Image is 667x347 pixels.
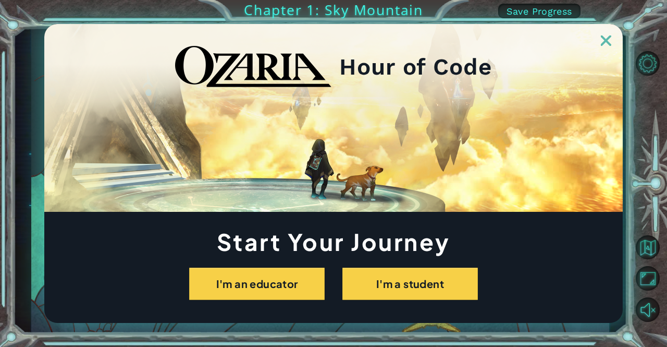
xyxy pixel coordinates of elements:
[342,268,478,300] button: I'm a student
[44,231,623,252] h1: Start Your Journey
[189,268,325,300] button: I'm an educator
[175,46,331,88] img: blackOzariaWordmark.png
[601,35,611,46] img: ExitButton_Dusk.png
[339,57,492,77] h2: Hour of Code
